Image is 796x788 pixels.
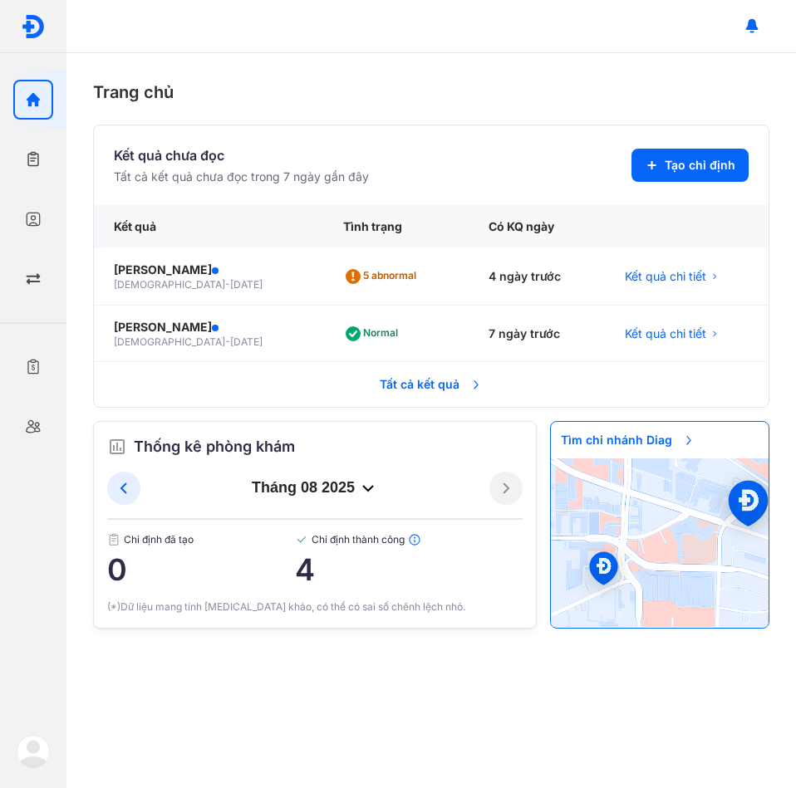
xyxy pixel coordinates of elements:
[114,335,225,348] span: [DEMOGRAPHIC_DATA]
[230,278,263,291] span: [DATE]
[140,478,489,498] div: tháng 08 2025
[17,735,50,768] img: logo
[107,533,295,546] span: Chỉ định đã tạo
[93,80,769,105] div: Trang chủ
[469,205,605,248] div: Có KQ ngày
[114,262,303,278] div: [PERSON_NAME]
[107,553,295,586] span: 0
[21,14,46,39] img: logo
[625,268,706,285] span: Kết quả chi tiết
[295,553,523,586] span: 4
[225,335,230,348] span: -
[295,533,523,546] span: Chỉ định thành công
[370,366,493,403] span: Tất cả kết quả
[114,169,369,185] div: Tất cả kết quả chưa đọc trong 7 ngày gần đây
[343,321,405,347] div: Normal
[134,435,295,458] span: Thống kê phòng khám
[343,263,423,290] div: 5 abnormal
[114,319,303,335] div: [PERSON_NAME]
[469,248,605,306] div: 4 ngày trước
[295,533,308,546] img: checked-green.01cc79e0.svg
[94,205,323,248] div: Kết quả
[469,306,605,363] div: 7 ngày trước
[408,533,421,546] img: info.7e716105.svg
[625,325,706,342] span: Kết quả chi tiết
[107,600,523,614] div: (*)Dữ liệu mang tính [MEDICAL_DATA] khảo, có thể có sai số chênh lệch nhỏ.
[323,205,469,248] div: Tình trạng
[551,422,705,458] span: Tìm chi nhánh Diag
[107,437,127,457] img: order.5a6da16c.svg
[230,335,263,348] span: [DATE]
[107,533,120,546] img: document.50c4cfd0.svg
[114,278,225,291] span: [DEMOGRAPHIC_DATA]
[114,145,369,165] div: Kết quả chưa đọc
[225,278,230,291] span: -
[665,157,735,174] span: Tạo chỉ định
[631,149,749,182] button: Tạo chỉ định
